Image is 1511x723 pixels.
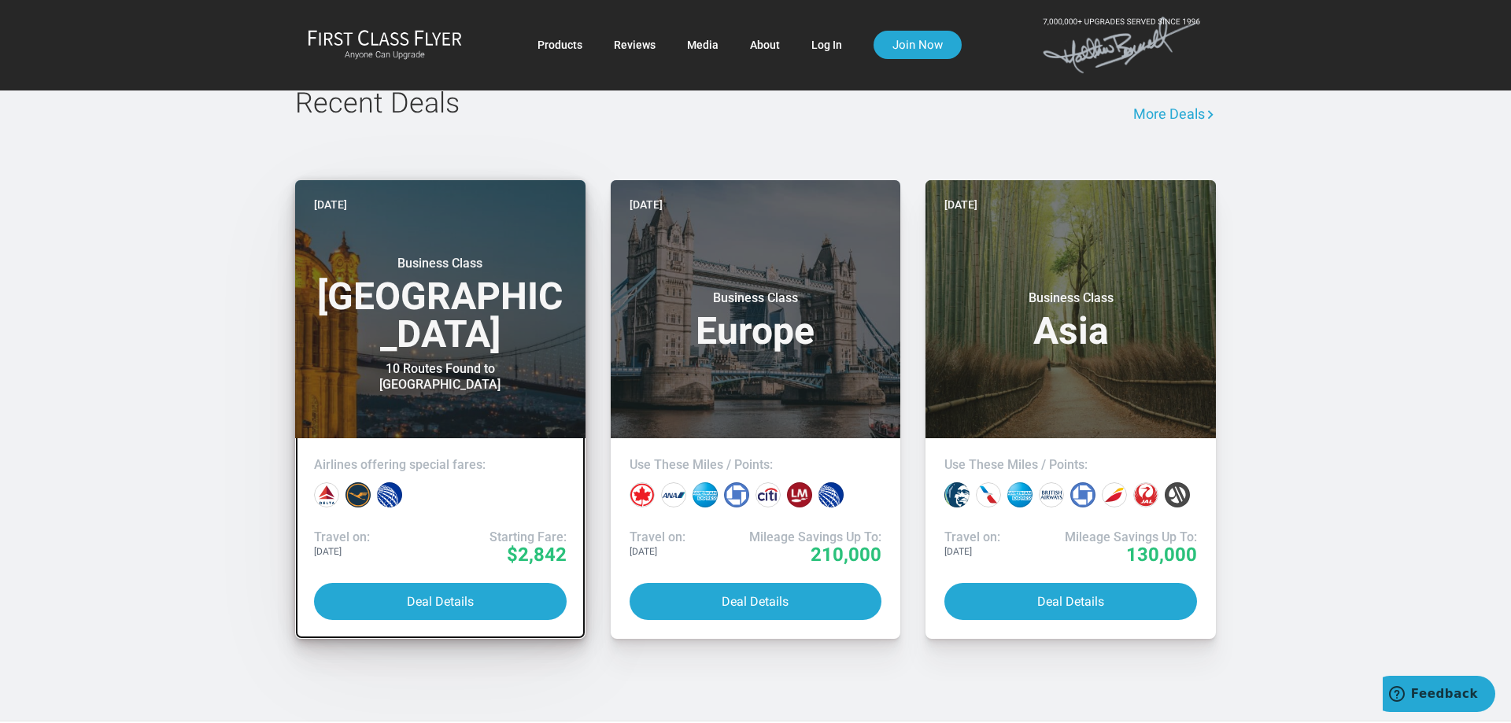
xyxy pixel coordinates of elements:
[944,196,977,213] time: [DATE]
[724,482,749,507] div: Chase points
[314,482,339,507] div: Delta Airlines
[611,180,901,639] a: [DATE]Business ClassEuropeUse These Miles / Points:Travel on:[DATE]Mileage Savings Up To:210,000D...
[538,31,582,59] a: Products
[614,31,656,59] a: Reviews
[811,31,842,59] a: Log In
[787,482,812,507] div: LifeMiles
[687,31,719,59] a: Media
[657,290,854,306] small: Business Class
[1165,482,1190,507] div: Marriott points
[308,50,462,61] small: Anyone Can Upgrade
[1039,482,1064,507] div: British Airways miles
[750,31,780,59] a: About
[314,457,567,473] h4: Airlines offering special fares:
[944,583,1197,620] button: Deal Details
[630,290,882,350] h3: Europe
[1102,482,1127,507] div: Iberia miles
[976,482,1001,507] div: American miles
[1133,88,1216,140] a: More Deals
[925,180,1216,639] a: [DATE]Business ClassAsiaUse These Miles / Points:Travel on:[DATE]Mileage Savings Up To:130,000Dea...
[693,482,718,507] div: Amex points
[944,290,1197,350] h3: Asia
[944,457,1197,473] h4: Use These Miles / Points:
[308,29,462,46] img: First Class Flyer
[1133,482,1158,507] div: Japan miles
[755,482,781,507] div: Citi points
[342,256,538,271] small: Business Class
[818,482,844,507] div: United miles
[314,196,347,213] time: [DATE]
[630,457,882,473] h4: Use These Miles / Points:
[342,361,538,393] div: 10 Routes Found to [GEOGRAPHIC_DATA]
[377,482,402,507] div: United
[295,180,586,639] a: [DATE]Business Class[GEOGRAPHIC_DATA]10 Routes Found to [GEOGRAPHIC_DATA]Airlines offering specia...
[345,482,371,507] div: Lufthansa
[661,482,686,507] div: All Nippon miles
[1383,676,1495,715] iframe: Opens a widget where you can find more information
[1070,482,1095,507] div: Chase points
[630,196,663,213] time: [DATE]
[314,256,567,353] h3: [GEOGRAPHIC_DATA]
[308,29,462,61] a: First Class FlyerAnyone Can Upgrade
[973,290,1169,306] small: Business Class
[944,482,970,507] div: Alaska miles
[630,583,882,620] button: Deal Details
[295,88,980,120] h2: Recent Deals
[630,482,655,507] div: Air Canada miles
[1007,482,1033,507] div: Amex points
[874,31,962,59] a: Join Now
[314,583,567,620] button: Deal Details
